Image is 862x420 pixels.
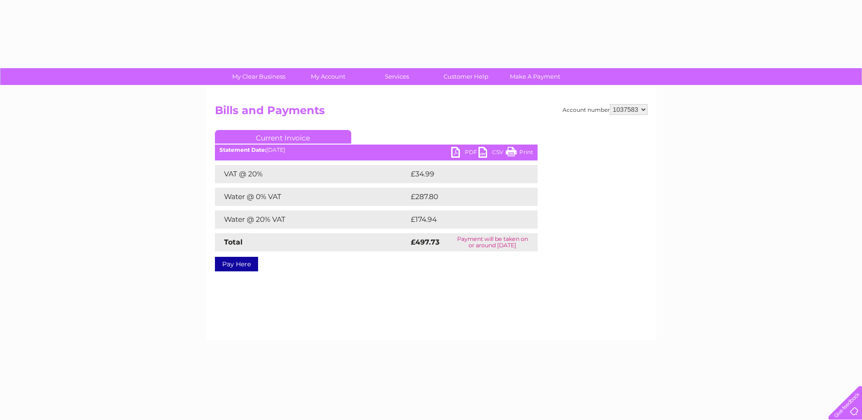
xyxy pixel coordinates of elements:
[448,233,537,251] td: Payment will be taken on or around [DATE]
[506,147,533,160] a: Print
[411,238,439,246] strong: £497.73
[215,104,648,121] h2: Bills and Payments
[290,68,365,85] a: My Account
[409,165,520,183] td: £34.99
[215,257,258,271] a: Pay Here
[359,68,434,85] a: Services
[451,147,478,160] a: PDF
[563,104,648,115] div: Account number
[215,210,409,229] td: Water @ 20% VAT
[409,210,521,229] td: £174.94
[224,238,243,246] strong: Total
[498,68,573,85] a: Make A Payment
[221,68,296,85] a: My Clear Business
[219,146,266,153] b: Statement Date:
[478,147,506,160] a: CSV
[429,68,503,85] a: Customer Help
[215,165,409,183] td: VAT @ 20%
[409,188,522,206] td: £287.80
[215,130,351,144] a: Current Invoice
[215,147,538,153] div: [DATE]
[215,188,409,206] td: Water @ 0% VAT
